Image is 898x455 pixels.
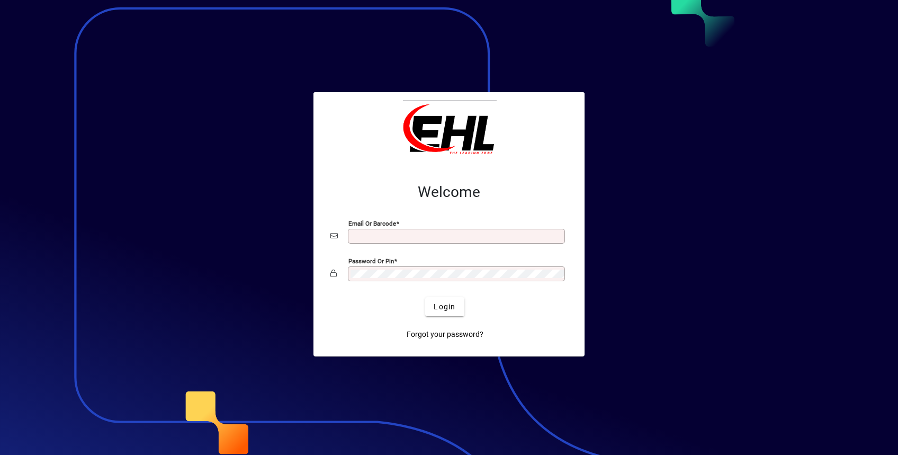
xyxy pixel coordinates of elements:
[330,183,568,201] h2: Welcome
[348,220,396,227] mat-label: Email or Barcode
[434,301,455,313] span: Login
[402,325,488,344] a: Forgot your password?
[407,329,483,340] span: Forgot your password?
[425,297,464,316] button: Login
[348,257,394,265] mat-label: Password or Pin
